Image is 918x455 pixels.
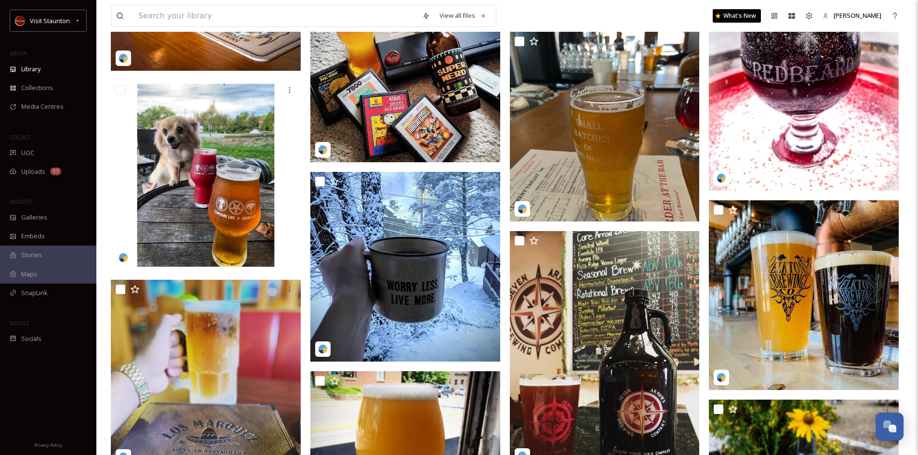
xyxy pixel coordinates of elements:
span: Media Centres [21,102,64,111]
span: WIDGETS [10,198,32,205]
img: snapsea-logo.png [717,373,726,382]
img: snapsea-logo.png [717,173,726,183]
a: View all files [435,6,491,25]
img: snapsea-logo.png [318,344,328,354]
img: bennykreiner-20220321-165124.jpg [510,32,700,221]
span: Uploads [21,167,45,176]
a: What's New [713,9,761,23]
span: Collections [21,83,53,92]
span: Privacy Policy [34,442,62,448]
img: snapsea-logo.png [119,53,128,63]
img: images.png [15,16,25,26]
img: snapsea-logo.png [518,204,527,214]
span: Stories [21,250,42,260]
span: SOCIALS [10,319,29,326]
span: COLLECT [10,133,30,141]
span: MEDIA [10,50,27,57]
span: Library [21,65,40,74]
span: [PERSON_NAME] [834,11,881,20]
img: robbiemasso-20211019-173512.jpg [111,80,301,270]
span: Galleries [21,213,47,222]
div: 53 [50,168,61,175]
span: Maps [21,270,37,279]
input: Search your library [133,5,417,26]
span: Socials [21,334,41,343]
span: SnapLink [21,288,48,298]
span: Embeds [21,232,45,241]
span: Visit Staunton [30,16,70,25]
img: skippingrockbeer-20220105-165529.jpg [310,172,500,362]
img: snapsea-logo.png [318,145,328,155]
a: Privacy Policy [34,439,62,450]
span: UGC [21,148,34,157]
img: snapsea-logo.png [119,253,128,262]
button: Open Chat [876,413,904,441]
a: [PERSON_NAME] [818,6,886,25]
img: exploreelkton-20211014-165054.jpg [709,200,899,390]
